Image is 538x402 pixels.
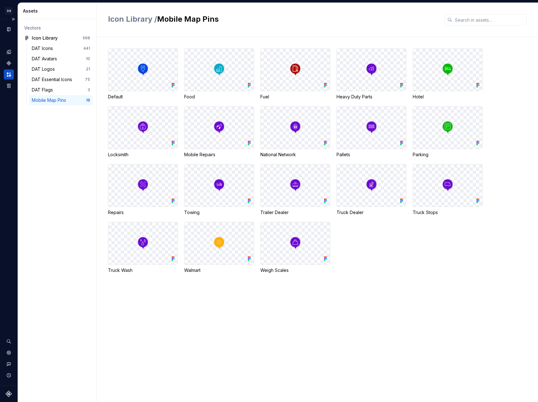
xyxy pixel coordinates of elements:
[32,97,69,103] div: Mobile Map Pins
[32,76,75,83] div: DAT Essential Icons
[260,209,330,216] div: Trailer Dealer
[85,77,90,82] div: 75
[4,69,14,80] a: Assets
[108,14,157,24] span: Icon Library /
[260,94,330,100] div: Fuel
[4,336,14,346] button: Search ⌘K
[5,7,13,15] div: DS
[29,95,93,105] a: Mobile Map Pins18
[32,66,57,72] div: DAT Logos
[337,151,406,158] div: Pallets
[9,15,18,24] button: Expand sidebar
[260,151,330,158] div: National Network
[88,87,90,92] div: 3
[4,24,14,34] a: Documentation
[452,14,527,25] input: Search in assets...
[337,94,406,100] div: Heavy Duty Parts
[4,47,14,57] a: Design tokens
[108,267,178,273] div: Truck Wash
[184,94,254,100] div: Food
[108,151,178,158] div: Locksmith
[4,348,14,358] a: Settings
[22,33,93,43] a: Icon Library568
[4,81,14,91] a: Storybook stories
[413,209,483,216] div: Truck Stops
[108,94,178,100] div: Default
[4,58,14,68] a: Components
[108,209,178,216] div: Repairs
[23,8,94,14] div: Assets
[184,151,254,158] div: Mobile Repairs
[32,87,55,93] div: DAT Flags
[29,74,93,85] a: DAT Essential Icons75
[32,56,59,62] div: DAT Avatars
[413,151,483,158] div: Parking
[29,85,93,95] a: DAT Flags3
[337,209,406,216] div: Truck Dealer
[413,94,483,100] div: Hotel
[86,56,90,61] div: 10
[32,45,55,52] div: DAT Icons
[29,64,93,74] a: DAT Logos21
[24,25,90,31] div: Vectors
[86,98,90,103] div: 18
[1,4,16,18] button: DS
[29,54,93,64] a: DAT Avatars10
[83,46,90,51] div: 441
[108,14,437,24] h2: Mobile Map Pins
[6,391,12,397] svg: Supernova Logo
[4,359,14,369] button: Contact support
[29,43,93,53] a: DAT Icons441
[32,35,58,41] div: Icon Library
[184,209,254,216] div: Towing
[260,267,330,273] div: Weigh Scales
[82,36,90,41] div: 568
[184,267,254,273] div: Walmart
[86,67,90,72] div: 21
